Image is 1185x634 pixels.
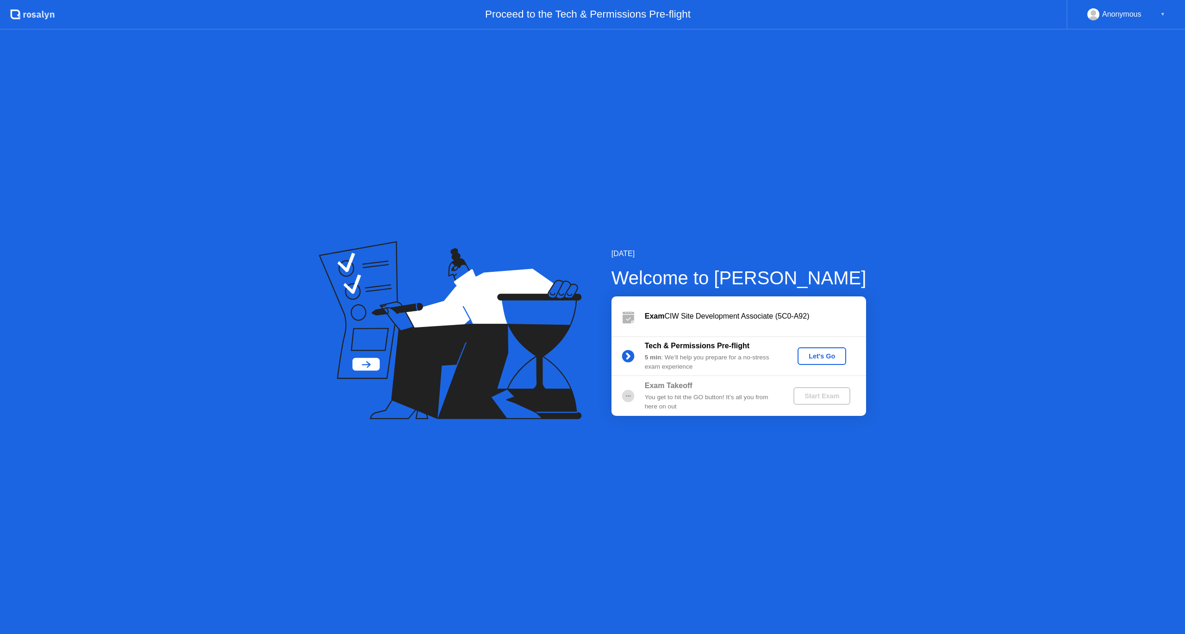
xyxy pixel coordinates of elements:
[797,392,847,400] div: Start Exam
[645,353,778,372] div: : We’ll help you prepare for a no-stress exam experience
[645,342,749,350] b: Tech & Permissions Pre-flight
[645,312,665,320] b: Exam
[611,248,867,259] div: [DATE]
[798,347,846,365] button: Let's Go
[801,352,842,360] div: Let's Go
[793,387,850,405] button: Start Exam
[645,393,778,412] div: You get to hit the GO button! It’s all you from here on out
[1160,8,1165,20] div: ▼
[645,354,661,361] b: 5 min
[611,264,867,292] div: Welcome to [PERSON_NAME]
[1102,8,1141,20] div: Anonymous
[645,382,692,389] b: Exam Takeoff
[645,311,866,322] div: CIW Site Development Associate (5C0-A92)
